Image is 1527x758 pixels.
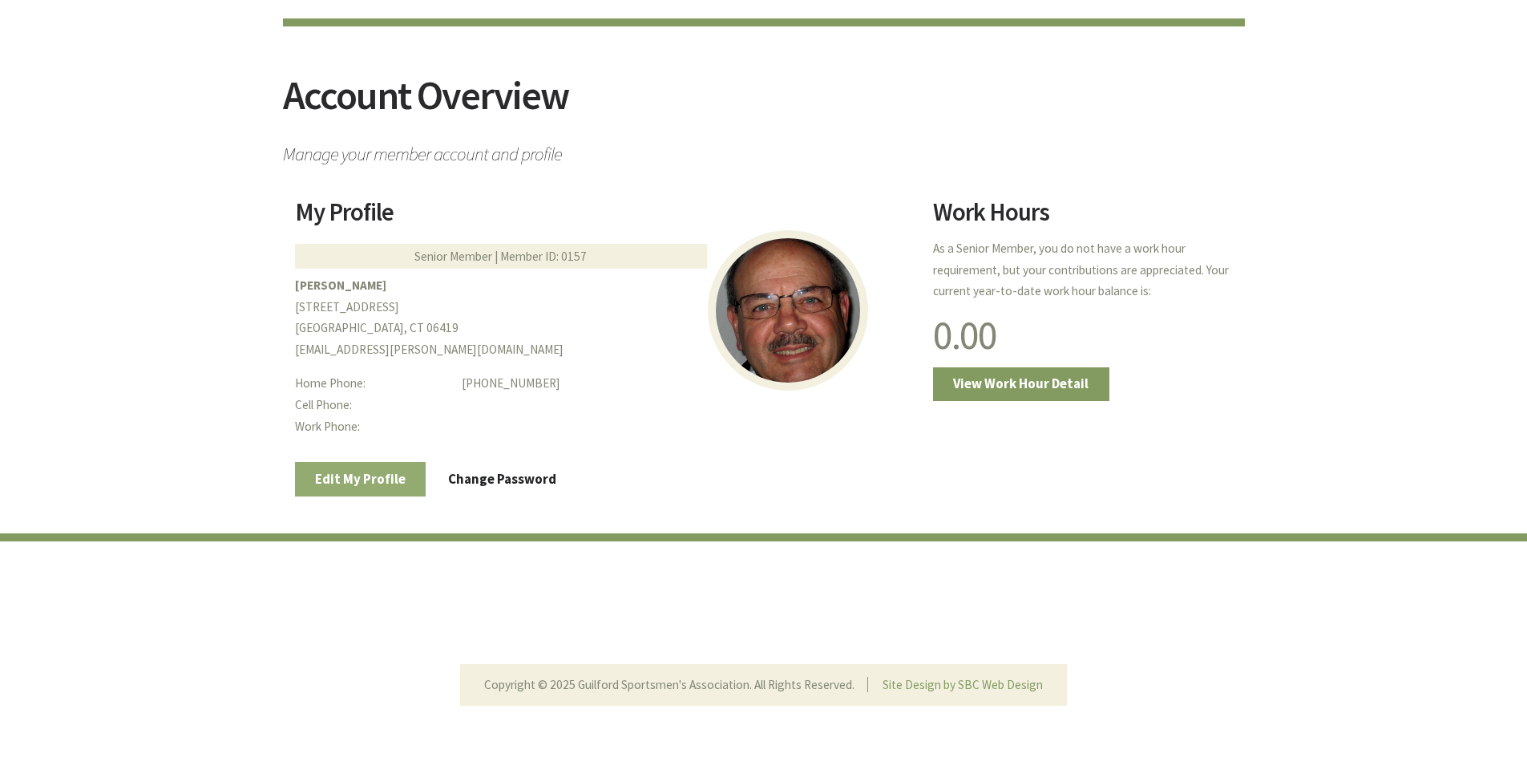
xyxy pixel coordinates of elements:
p: As a Senior Member, you do not have a work hour requirement, but your contributions are appreciat... [933,238,1232,302]
dt: Cell Phone [295,395,450,416]
dt: Home Phone [295,373,450,395]
a: View Work Hour Detail [933,367,1109,401]
p: [STREET_ADDRESS] [GEOGRAPHIC_DATA], CT 06419 [EMAIL_ADDRESS][PERSON_NAME][DOMAIN_NAME] [295,275,914,361]
h2: My Profile [295,200,914,237]
span: Manage your member account and profile [283,136,1245,164]
a: Change Password [428,462,577,496]
li: Copyright © 2025 Guilford Sportsmen's Association. All Rights Reserved. [484,677,867,692]
div: Senior Member | Member ID: 0157 [295,244,707,269]
b: [PERSON_NAME] [295,278,386,293]
h1: 0.00 [933,315,1232,355]
h2: Account Overview [283,75,1245,136]
h2: Work Hours [933,200,1232,237]
dd: [PHONE_NUMBER] [462,373,913,395]
dt: Work Phone [295,416,450,438]
a: Site Design by SBC Web Design [883,677,1043,692]
a: Edit My Profile [295,462,426,496]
